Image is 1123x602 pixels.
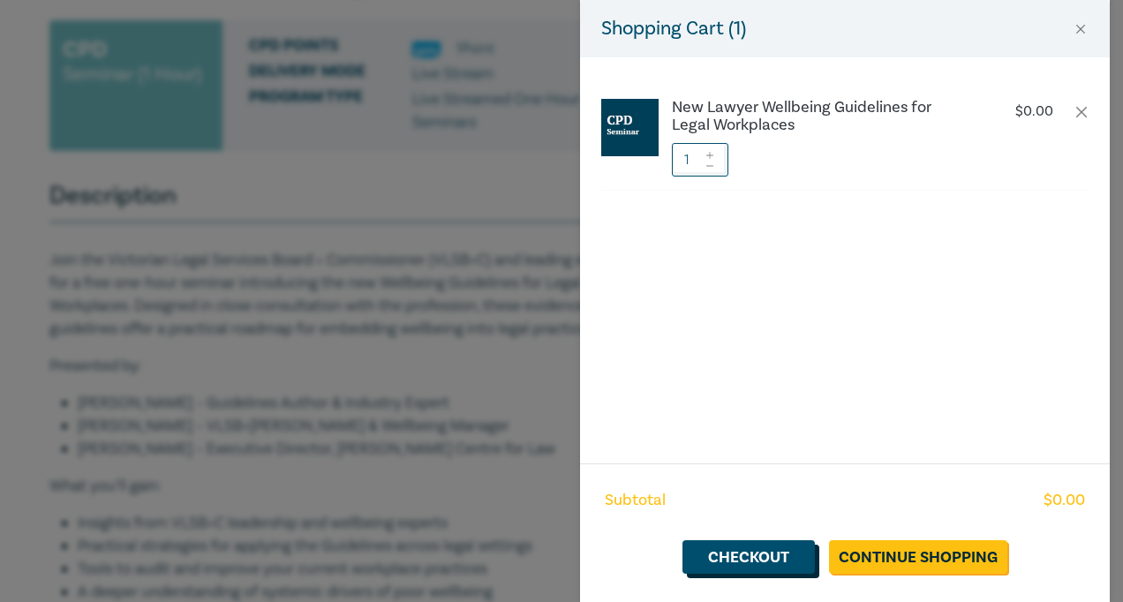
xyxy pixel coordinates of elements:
[1015,103,1053,120] p: $ 0.00
[601,99,659,156] img: CPD%20Seminar.jpg
[1044,489,1085,512] span: $ 0.00
[672,143,728,177] input: 1
[682,540,815,574] a: Checkout
[605,489,666,512] span: Subtotal
[672,99,965,134] a: New Lawyer Wellbeing Guidelines for Legal Workplaces
[601,14,746,43] h5: Shopping Cart ( 1 )
[1073,21,1089,37] button: Close
[829,540,1007,574] a: Continue Shopping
